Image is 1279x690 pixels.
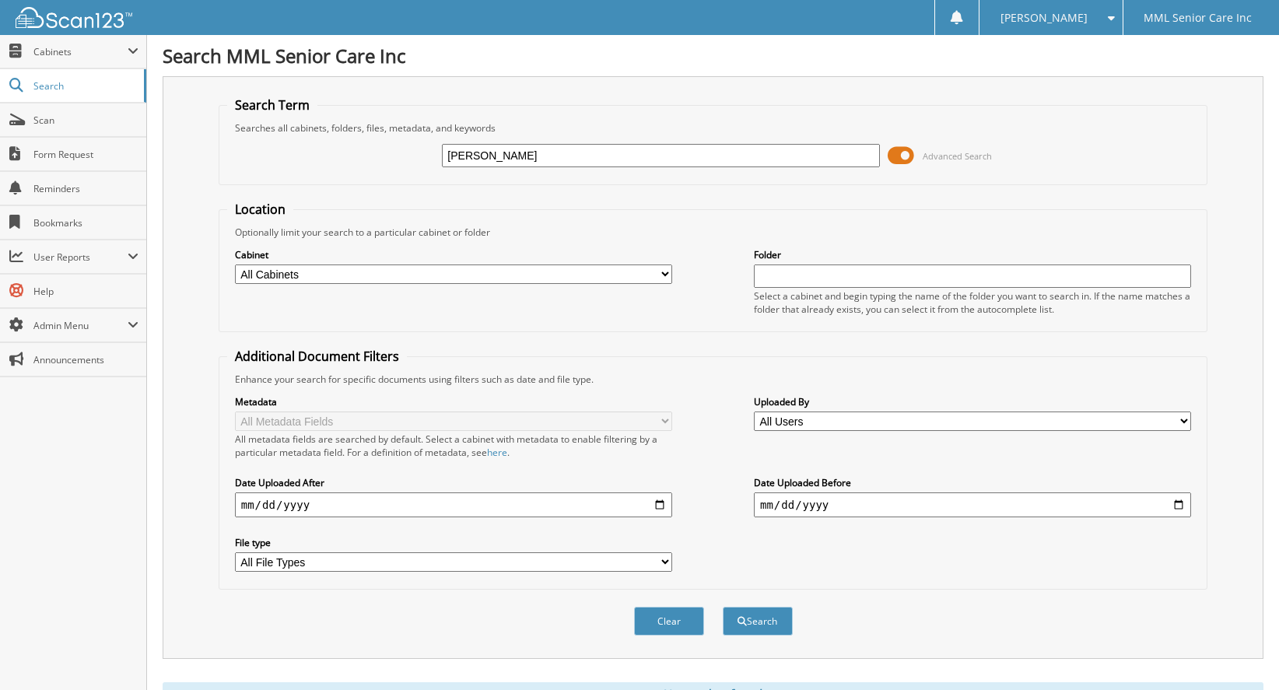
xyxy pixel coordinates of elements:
span: MML Senior Care Inc [1144,13,1252,23]
iframe: Chat Widget [1201,615,1279,690]
button: Clear [634,607,704,636]
legend: Additional Document Filters [227,348,407,365]
span: User Reports [33,250,128,264]
a: here [487,446,507,459]
label: File type [235,536,672,549]
img: scan123-logo-white.svg [16,7,132,28]
div: Optionally limit your search to a particular cabinet or folder [227,226,1200,239]
span: Help [33,285,138,298]
input: end [754,492,1191,517]
span: Bookmarks [33,216,138,229]
div: Searches all cabinets, folders, files, metadata, and keywords [227,121,1200,135]
label: Metadata [235,395,672,408]
span: Admin Menu [33,319,128,332]
span: Announcements [33,353,138,366]
legend: Location [227,201,293,218]
span: Form Request [33,148,138,161]
h1: Search MML Senior Care Inc [163,43,1263,68]
span: Scan [33,114,138,127]
span: Advanced Search [923,150,992,162]
label: Date Uploaded After [235,476,672,489]
label: Cabinet [235,248,672,261]
label: Folder [754,248,1191,261]
label: Uploaded By [754,395,1191,408]
span: [PERSON_NAME] [1000,13,1088,23]
span: Reminders [33,182,138,195]
div: Select a cabinet and begin typing the name of the folder you want to search in. If the name match... [754,289,1191,316]
span: Cabinets [33,45,128,58]
div: Enhance your search for specific documents using filters such as date and file type. [227,373,1200,386]
div: All metadata fields are searched by default. Select a cabinet with metadata to enable filtering b... [235,433,672,459]
button: Search [723,607,793,636]
legend: Search Term [227,96,317,114]
span: Search [33,79,136,93]
input: start [235,492,672,517]
label: Date Uploaded Before [754,476,1191,489]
